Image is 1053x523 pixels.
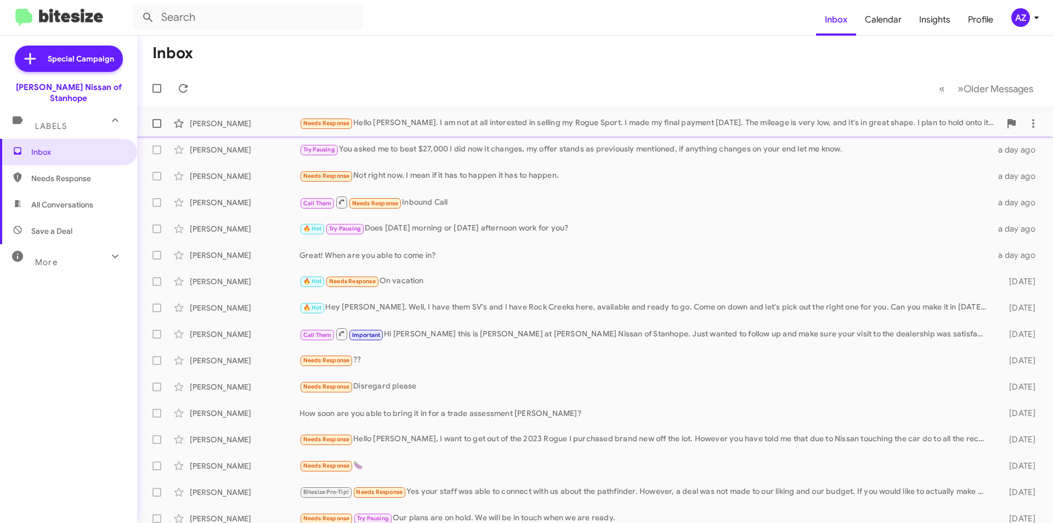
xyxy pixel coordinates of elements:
div: [PERSON_NAME] [190,276,299,287]
div: [PERSON_NAME] [190,118,299,129]
div: Hi [PERSON_NAME] this is [PERSON_NAME] at [PERSON_NAME] Nissan of Stanhope. Just wanted to follow... [299,327,992,341]
div: [PERSON_NAME] [190,329,299,340]
span: Important [352,331,381,339]
div: [DATE] [992,487,1044,498]
span: More [35,257,58,267]
div: [PERSON_NAME] [190,197,299,208]
div: [DATE] [992,460,1044,471]
div: Does [DATE] morning or [DATE] afternoon work for you? [299,222,992,235]
span: Try Pausing [329,225,361,232]
nav: Page navigation example [933,77,1040,100]
div: Hello [PERSON_NAME], I want to get out of the 2023 Rogue I purchased brand new off the lot. Howev... [299,433,992,446]
div: 🍆 [299,459,992,472]
div: a day ago [992,171,1044,182]
div: [PERSON_NAME] [190,171,299,182]
span: Labels [35,121,67,131]
div: [DATE] [992,434,1044,445]
div: [DATE] [992,302,1044,313]
div: [DATE] [992,276,1044,287]
span: Needs Response [303,172,350,179]
span: All Conversations [31,199,93,210]
div: Inbound Call [299,195,992,209]
div: [PERSON_NAME] [190,302,299,313]
div: How soon are you able to bring it in for a trade assessment [PERSON_NAME]? [299,408,992,419]
span: Try Pausing [303,146,335,153]
span: Older Messages [964,83,1033,95]
div: [DATE] [992,408,1044,419]
div: AZ [1011,8,1030,27]
button: Next [951,77,1040,100]
div: a day ago [992,223,1044,234]
span: Needs Response [352,200,399,207]
span: Save a Deal [31,226,72,237]
a: Insights [910,4,959,36]
div: [DATE] [992,329,1044,340]
span: 🔥 Hot [303,278,322,285]
h1: Inbox [152,44,193,62]
div: You asked me to beat $27,000 I did now it changes, my offer stands as previously mentioned, if an... [299,143,992,156]
div: [PERSON_NAME] [190,408,299,419]
button: AZ [1002,8,1041,27]
span: Call Them [303,331,332,339]
div: a day ago [992,144,1044,155]
span: Inbox [31,147,124,158]
div: ?? [299,354,992,367]
div: [DATE] [992,381,1044,392]
span: Try Pausing [357,515,389,522]
div: On vacation [299,275,992,288]
a: Calendar [856,4,910,36]
input: Search [133,4,363,31]
button: Previous [932,77,952,100]
div: Not right now. I mean if it has to happen it has to happen. [299,170,992,182]
span: 🔥 Hot [303,225,322,232]
div: a day ago [992,197,1044,208]
span: Bitesize Pro-Tip! [303,488,349,496]
span: 🔥 Hot [303,304,322,311]
div: [PERSON_NAME] [190,223,299,234]
span: Needs Response [31,173,124,184]
span: Needs Response [329,278,376,285]
span: Needs Response [303,357,350,364]
span: » [958,82,964,95]
div: Disregard please [299,380,992,393]
span: Needs Response [303,383,350,390]
span: Needs Response [356,488,403,496]
div: [PERSON_NAME] [190,381,299,392]
div: [PERSON_NAME] [190,487,299,498]
div: [PERSON_NAME] [190,355,299,366]
div: a day ago [992,250,1044,261]
div: [PERSON_NAME] [190,250,299,261]
span: Special Campaign [48,53,114,64]
div: [PERSON_NAME] [190,144,299,155]
span: « [939,82,945,95]
a: Inbox [816,4,856,36]
span: Needs Response [303,462,350,469]
div: Hey [PERSON_NAME]. Well, I have them SV's and I have Rock Creeks here, available and ready to go.... [299,301,992,314]
span: Needs Response [303,515,350,522]
a: Profile [959,4,1002,36]
span: Needs Response [303,436,350,443]
div: Hello [PERSON_NAME]. I am not at all interested in selling my Rogue Sport. I made my final paymen... [299,117,1000,130]
div: [PERSON_NAME] [190,460,299,471]
span: Call Them [303,200,332,207]
div: [PERSON_NAME] [190,434,299,445]
a: Special Campaign [15,46,123,72]
div: Yes your staff was able to connect with us about the pathfinder. However, a deal was not made to ... [299,486,992,498]
span: Needs Response [303,120,350,127]
div: Great! When are you able to come in? [299,250,992,261]
div: [DATE] [992,355,1044,366]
